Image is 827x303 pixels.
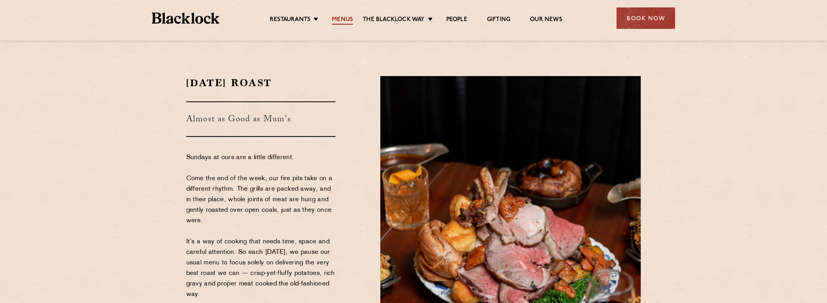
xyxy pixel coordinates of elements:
h2: [DATE] Roast [186,76,336,90]
h3: Almost as Good as Mum's [186,101,336,137]
a: Our News [530,16,562,25]
img: BL_Textured_Logo-footer-cropped.svg [152,12,219,24]
div: Book Now [617,7,675,29]
a: Restaurants [270,16,310,25]
a: Gifting [487,16,510,25]
a: The Blacklock Way [363,16,424,25]
a: Menus [332,16,353,25]
a: People [446,16,467,25]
